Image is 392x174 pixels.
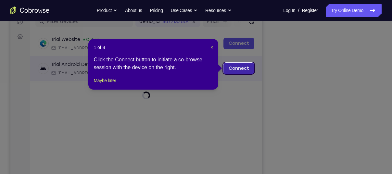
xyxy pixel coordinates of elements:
span: web@example.com [47,48,117,54]
span: +11 more [165,48,182,54]
a: Connect [4,4,16,16]
span: +14 more [165,73,183,79]
label: demo_id [129,21,149,28]
span: Cobrowse.io [127,73,161,79]
a: Go to the home page [10,6,49,14]
div: Trial Website [41,39,70,46]
button: Use Cases [171,4,197,17]
div: New devices found. [73,42,74,43]
span: Cobrowse demo [127,48,161,54]
span: × [210,45,213,50]
div: Online [72,40,89,45]
button: Resources [205,4,232,17]
h1: Connect [25,4,60,14]
a: About us [125,4,142,17]
a: Connect [213,66,244,77]
div: Trial Android Device [41,64,86,71]
button: Maybe later [94,77,116,84]
div: Click the Connect button to initiate a co-browse session with the device on the right. [94,56,213,71]
div: App [121,73,161,79]
div: Email [41,48,117,54]
a: Register [302,4,318,17]
label: Email [196,21,208,28]
a: Pricing [150,4,163,17]
div: Online [89,65,106,70]
span: / [298,6,299,14]
label: User ID [228,21,244,28]
a: Connect [213,41,244,52]
div: Open device details [20,34,252,59]
input: Filter devices... [37,21,119,28]
a: Sessions [4,19,16,31]
div: Open device details [20,59,252,84]
div: New devices found. [90,67,91,68]
button: Product [97,4,117,17]
span: 1 of 8 [94,44,105,51]
a: Log In [283,4,295,17]
span: android@example.com [47,73,117,79]
button: Refresh [236,19,247,30]
div: Email [41,73,117,79]
div: App [121,48,161,54]
button: Close Tour [210,44,213,51]
a: Settings [4,34,16,45]
a: Try Online Demo [326,4,382,17]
